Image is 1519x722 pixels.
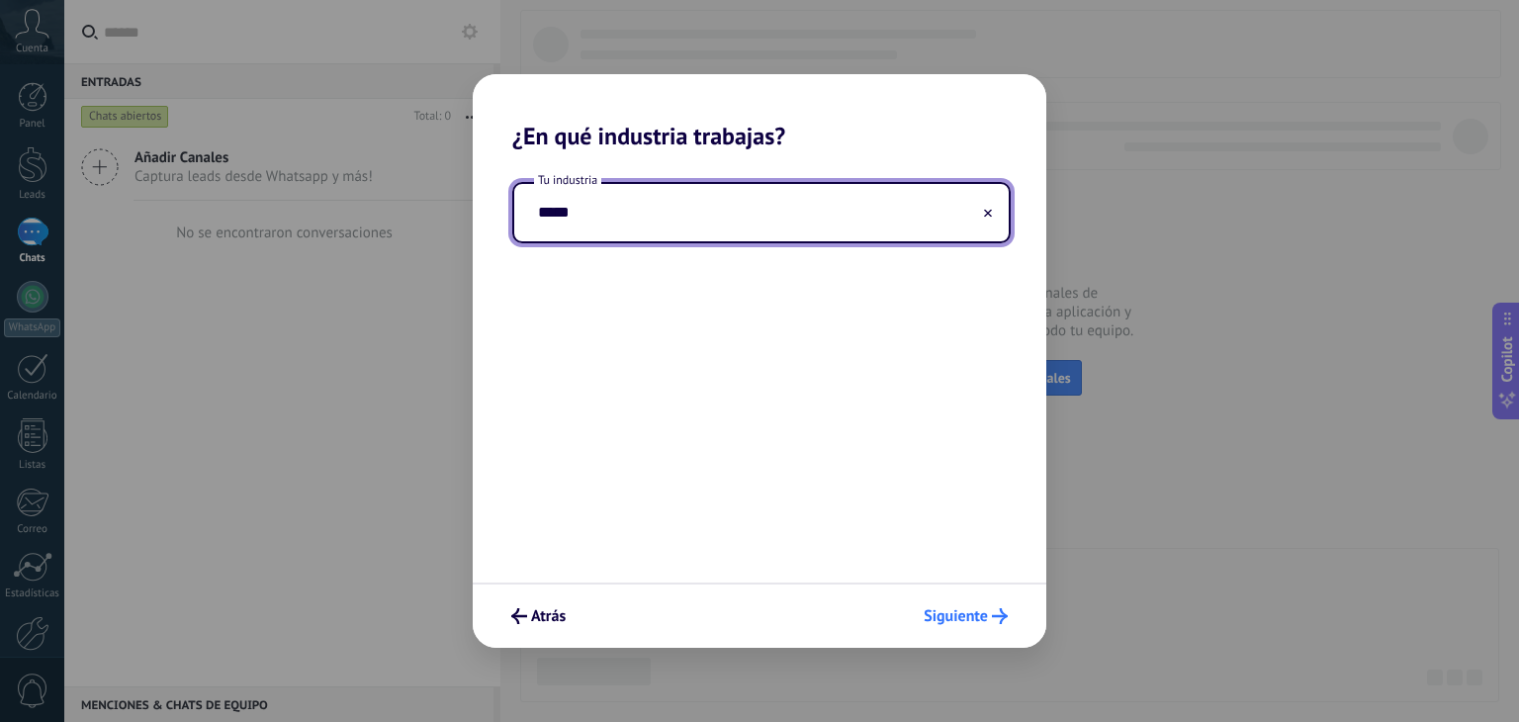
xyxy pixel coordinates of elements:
[924,609,988,623] span: Siguiente
[915,599,1017,633] button: Siguiente
[473,74,1046,150] h2: ¿En qué industria trabajas?
[534,172,601,189] span: Tu industria
[531,609,566,623] span: Atrás
[502,599,575,633] button: Atrás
